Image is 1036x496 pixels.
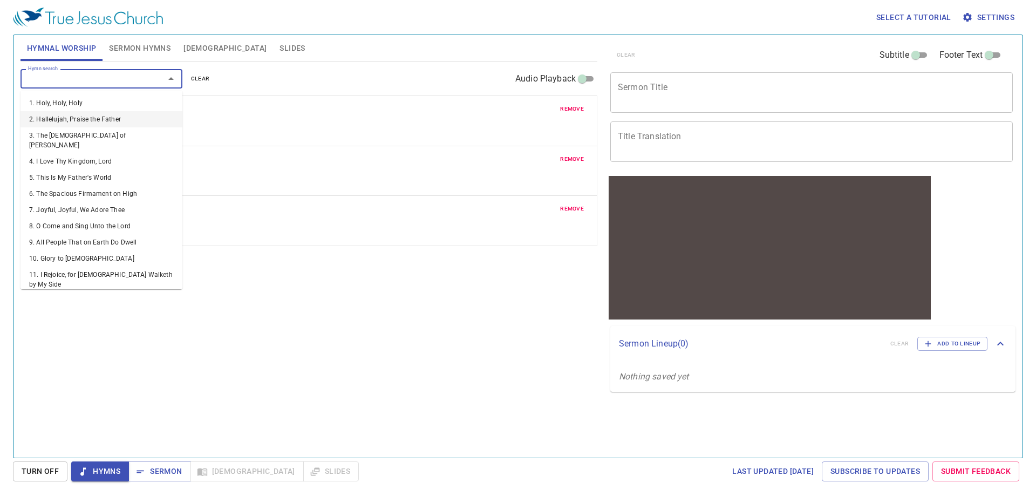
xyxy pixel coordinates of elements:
[822,461,929,481] a: Subscribe to Updates
[21,169,182,186] li: 5. This Is My Father's World
[619,371,689,382] i: Nothing saved yet
[924,339,980,349] span: Add to Lineup
[21,267,182,293] li: 11. I Rejoice, for [DEMOGRAPHIC_DATA] Walketh by My Side
[515,72,576,85] span: Audio Playback
[732,465,814,478] span: Last updated [DATE]
[619,337,882,350] p: Sermon Lineup ( 0 )
[830,465,920,478] span: Subscribe to Updates
[163,71,179,86] button: Close
[554,103,590,115] button: remove
[560,154,584,164] span: remove
[21,153,182,169] li: 4. I Love Thy Kingdom, Lord
[137,465,182,478] span: Sermon
[21,234,182,250] li: 9. All People That on Earth Do Dwell
[560,104,584,114] span: remove
[128,461,190,481] button: Sermon
[183,42,267,55] span: [DEMOGRAPHIC_DATA]
[191,74,210,84] span: clear
[917,337,987,351] button: Add to Lineup
[21,111,182,127] li: 2. Hallelujah, Praise the Father
[21,202,182,218] li: 7. Joyful, Joyful, We Adore Thee
[185,72,216,85] button: clear
[876,11,951,24] span: Select a tutorial
[22,465,59,478] span: Turn Off
[560,204,584,214] span: remove
[109,42,171,55] span: Sermon Hymns
[13,461,67,481] button: Turn Off
[941,465,1011,478] span: Submit Feedback
[960,8,1019,28] button: Settings
[554,153,590,166] button: remove
[21,218,182,234] li: 8. O Come and Sing Unto the Lord
[80,465,120,478] span: Hymns
[71,461,129,481] button: Hymns
[554,202,590,215] button: remove
[21,250,182,267] li: 10. Glory to [DEMOGRAPHIC_DATA]
[728,461,818,481] a: Last updated [DATE]
[27,42,97,55] span: Hymnal Worship
[21,127,182,153] li: 3. The [DEMOGRAPHIC_DATA] of [PERSON_NAME]
[932,461,1019,481] a: Submit Feedback
[964,11,1014,24] span: Settings
[872,8,956,28] button: Select a tutorial
[21,95,182,111] li: 1. Holy, Holy, Holy
[13,8,163,27] img: True Jesus Church
[610,326,1015,362] div: Sermon Lineup(0)clearAdd to Lineup
[939,49,983,62] span: Footer Text
[880,49,909,62] span: Subtitle
[606,173,933,322] iframe: from-child
[21,186,182,202] li: 6. The Spacious Firmament on High
[280,42,305,55] span: Slides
